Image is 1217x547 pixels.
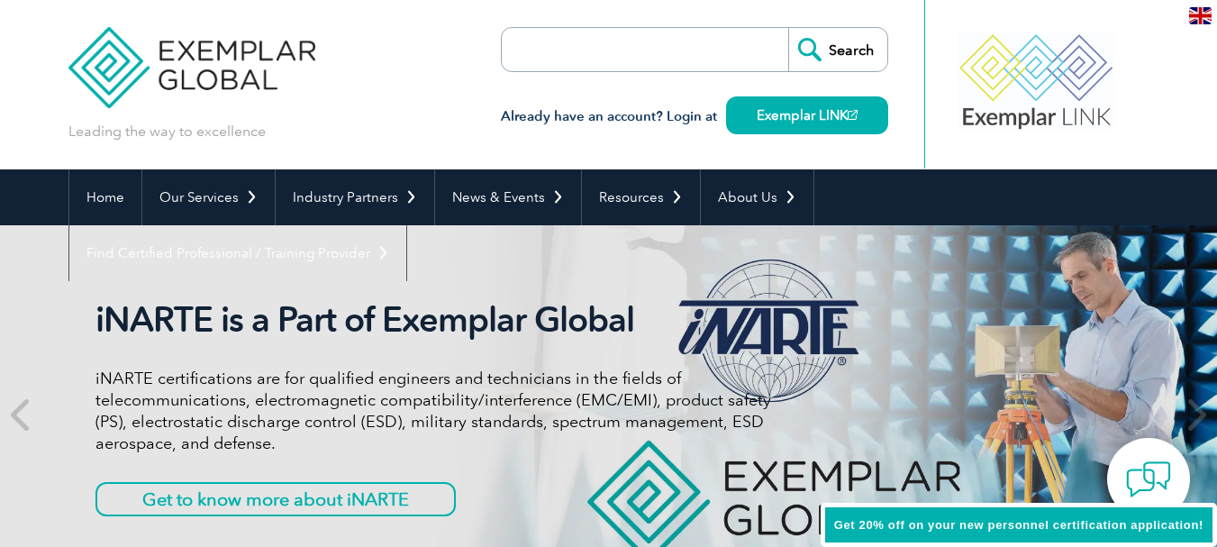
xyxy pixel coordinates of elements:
input: Search [788,28,887,71]
h3: Already have an account? Login at [501,105,888,128]
a: Our Services [142,169,275,225]
img: open_square.png [848,110,858,120]
a: Exemplar LINK [726,96,888,134]
a: Find Certified Professional / Training Provider [69,225,406,281]
a: News & Events [435,169,581,225]
a: Home [69,169,141,225]
a: Get to know more about iNARTE [95,482,456,516]
a: Industry Partners [276,169,434,225]
img: en [1189,7,1212,24]
a: About Us [701,169,813,225]
span: Get 20% off on your new personnel certification application! [834,518,1203,532]
p: Leading the way to excellence [68,122,266,141]
img: contact-chat.png [1126,457,1171,502]
p: iNARTE certifications are for qualified engineers and technicians in the fields of telecommunicat... [95,368,771,454]
a: Resources [582,169,700,225]
h2: iNARTE is a Part of Exemplar Global [95,299,771,341]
